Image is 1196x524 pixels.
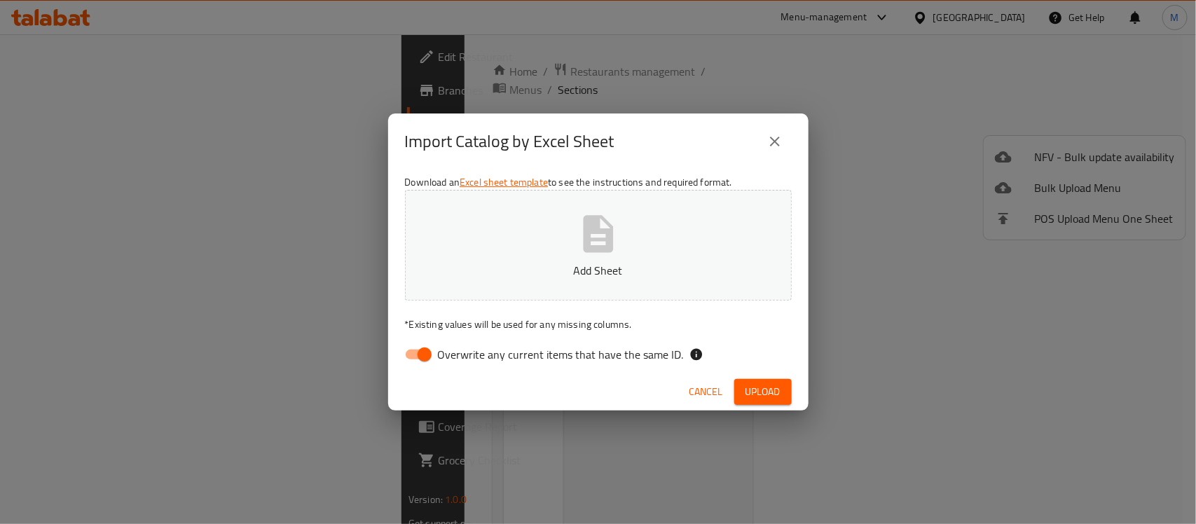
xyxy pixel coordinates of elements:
[745,383,781,401] span: Upload
[427,262,770,279] p: Add Sheet
[438,346,684,363] span: Overwrite any current items that have the same ID.
[388,170,809,373] div: Download an to see the instructions and required format.
[684,379,729,405] button: Cancel
[689,347,703,361] svg: If the overwrite option isn't selected, then the items that match an existing ID will be ignored ...
[405,317,792,331] p: Existing values will be used for any missing columns.
[405,130,614,153] h2: Import Catalog by Excel Sheet
[405,190,792,301] button: Add Sheet
[758,125,792,158] button: close
[734,379,792,405] button: Upload
[460,173,548,191] a: Excel sheet template
[689,383,723,401] span: Cancel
